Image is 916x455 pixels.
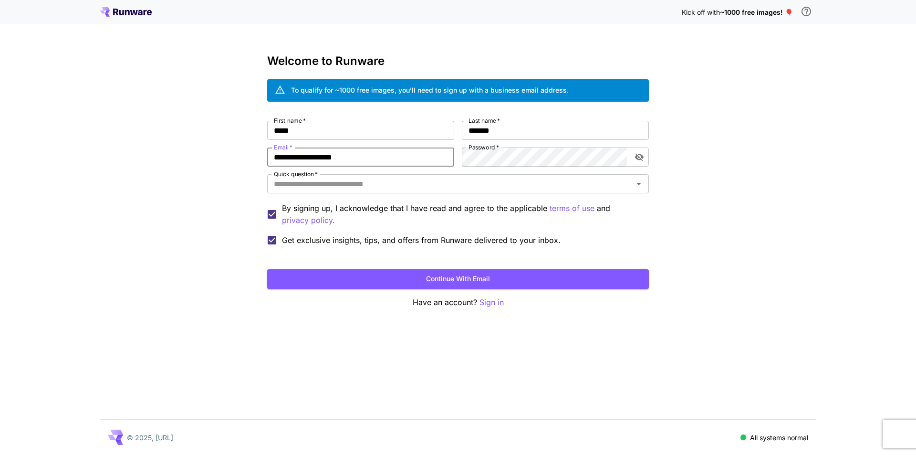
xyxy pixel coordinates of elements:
div: To qualify for ~1000 free images, you’ll need to sign up with a business email address. [291,85,569,95]
h3: Welcome to Runware [267,54,649,68]
p: All systems normal [750,433,808,443]
p: By signing up, I acknowledge that I have read and agree to the applicable and [282,202,641,226]
button: Open [632,177,645,190]
span: ~1000 free images! 🎈 [720,8,793,16]
button: By signing up, I acknowledge that I have read and agree to the applicable and privacy policy. [550,202,594,214]
button: By signing up, I acknowledge that I have read and agree to the applicable terms of use and [282,214,335,226]
button: Continue with email [267,269,649,289]
label: Email [274,143,292,151]
p: Have an account? [267,296,649,308]
label: Quick question [274,170,318,178]
label: First name [274,116,306,125]
p: terms of use [550,202,594,214]
span: Kick off with [682,8,720,16]
p: © 2025, [URL] [127,433,173,443]
label: Last name [468,116,500,125]
button: Sign in [479,296,504,308]
button: toggle password visibility [631,148,648,166]
label: Password [468,143,499,151]
p: privacy policy. [282,214,335,226]
button: In order to qualify for free credit, you need to sign up with a business email address and click ... [797,2,816,21]
span: Get exclusive insights, tips, and offers from Runware delivered to your inbox. [282,234,561,246]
